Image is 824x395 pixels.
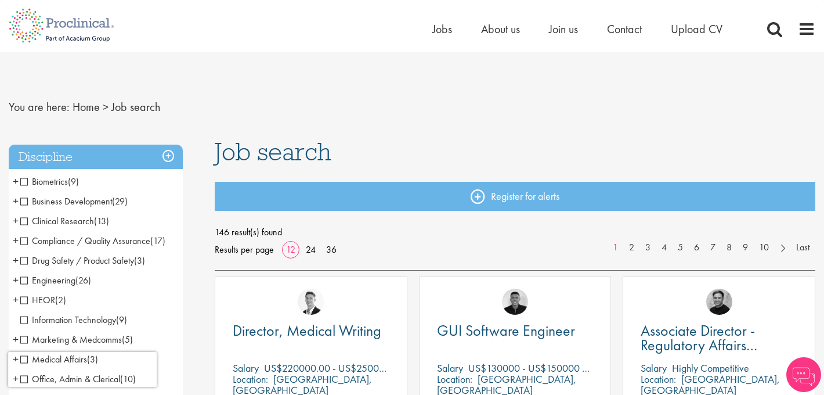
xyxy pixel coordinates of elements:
span: You are here: [9,99,70,114]
span: + [13,232,19,249]
a: Join us [549,21,578,37]
a: 1 [607,241,624,254]
a: 24 [302,243,320,256]
a: 6 [688,241,705,254]
span: Biometrics [20,175,79,188]
img: Christian Andersen [502,289,528,315]
a: 4 [656,241,673,254]
a: 36 [322,243,341,256]
a: 12 [282,243,299,256]
span: Engineering [20,274,91,286]
a: Jobs [432,21,452,37]
a: Contact [607,21,642,37]
span: (26) [75,274,91,286]
a: 8 [721,241,738,254]
span: (5) [122,333,133,346]
span: 146 result(s) found [215,224,815,241]
span: Results per page [215,241,274,258]
span: Clinical Research [20,215,94,227]
a: Upload CV [671,21,722,37]
iframe: reCAPTCHA [8,352,157,387]
span: Associate Director - Regulatory Affairs Consultant [641,321,757,369]
h3: Discipline [9,145,183,170]
span: Salary [641,361,667,375]
span: + [13,350,19,368]
span: HEOR [20,294,66,306]
span: Salary [233,361,259,375]
span: Location: [437,372,472,386]
a: About us [481,21,520,37]
span: (3) [134,254,145,267]
a: breadcrumb link [73,99,100,114]
span: Biometrics [20,175,68,188]
span: Drug Safety / Product Safety [20,254,134,267]
img: Chatbot [786,357,821,392]
img: Peter Duvall [706,289,732,315]
span: Marketing & Medcomms [20,333,122,346]
span: Location: [641,372,676,386]
span: (9) [116,314,127,326]
span: Information Technology [20,314,127,326]
span: Compliance / Quality Assurance [20,235,165,247]
img: George Watson [298,289,324,315]
span: Engineering [20,274,75,286]
p: US$130000 - US$150000 per annum [468,361,624,375]
span: (17) [150,235,165,247]
a: Last [790,241,815,254]
span: + [13,252,19,269]
span: (9) [68,175,79,188]
span: Director, Medical Writing [233,321,381,340]
a: 7 [704,241,721,254]
span: > [103,99,109,114]
a: 3 [639,241,656,254]
span: + [13,291,19,308]
a: 10 [753,241,775,254]
span: Business Development [20,195,112,207]
span: + [13,331,19,348]
a: Associate Director - Regulatory Affairs Consultant [641,324,797,353]
p: Highly Competitive [672,361,749,375]
span: HEOR [20,294,55,306]
span: Location: [233,372,268,386]
span: + [13,192,19,210]
a: Register for alerts [215,182,815,211]
span: Salary [437,361,463,375]
span: Job search [111,99,160,114]
span: Information Technology [20,314,116,326]
span: + [13,212,19,229]
a: 5 [672,241,689,254]
span: (13) [94,215,109,227]
span: (29) [112,195,128,207]
a: 2 [623,241,640,254]
span: + [13,173,19,190]
a: Director, Medical Writing [233,324,389,338]
span: Clinical Research [20,215,109,227]
span: + [13,271,19,289]
span: Marketing & Medcomms [20,333,133,346]
span: Job search [215,136,331,167]
span: GUI Software Engineer [437,321,575,340]
a: GUI Software Engineer [437,324,594,338]
span: (2) [55,294,66,306]
span: Business Development [20,195,128,207]
span: Drug Safety / Product Safety [20,254,145,267]
p: US$220000.00 - US$250000.00 per annum + Highly Competitive Salary [264,361,564,375]
a: 9 [737,241,754,254]
span: Compliance / Quality Assurance [20,235,150,247]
